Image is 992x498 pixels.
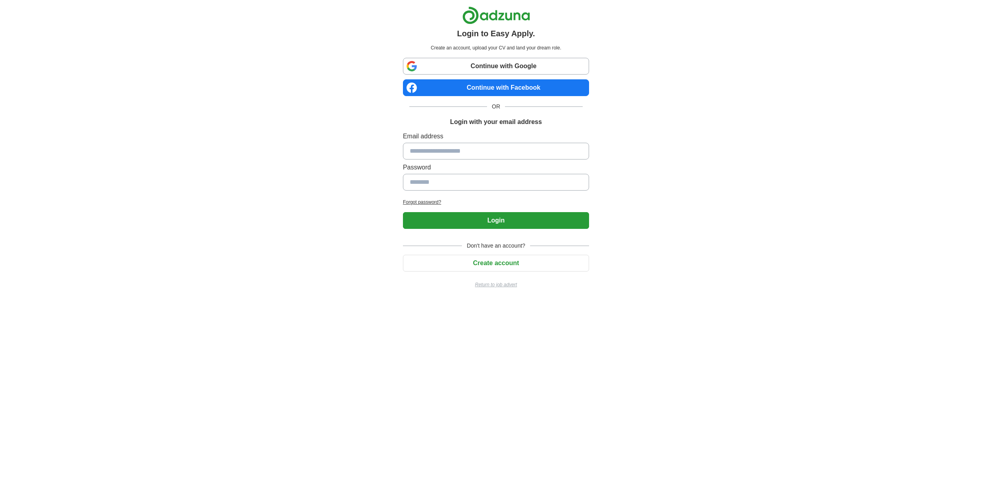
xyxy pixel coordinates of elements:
a: Create account [403,260,589,266]
button: Login [403,212,589,229]
a: Continue with Google [403,58,589,75]
label: Email address [403,132,589,141]
span: OR [487,102,505,111]
h1: Login with your email address [450,117,542,127]
a: Continue with Facebook [403,79,589,96]
label: Password [403,163,589,172]
button: Create account [403,255,589,272]
span: Don't have an account? [462,242,530,250]
h1: Login to Easy Apply. [457,28,535,39]
a: Forgot password? [403,199,589,206]
img: Adzuna logo [462,6,530,24]
a: Return to job advert [403,281,589,288]
p: Create an account, upload your CV and land your dream role. [405,44,587,51]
